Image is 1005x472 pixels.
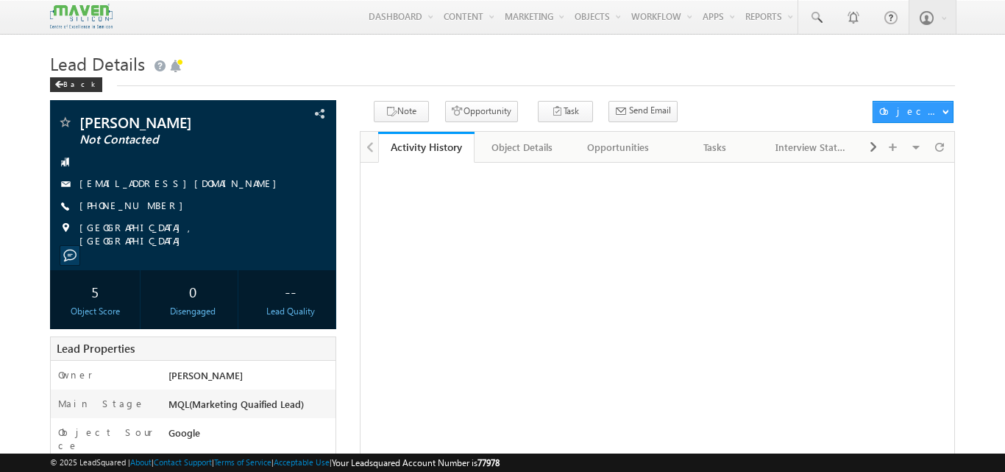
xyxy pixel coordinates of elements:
[168,369,243,381] span: [PERSON_NAME]
[50,456,500,470] span: © 2025 LeadSquared | | | | |
[475,132,571,163] a: Object Details
[165,426,335,446] div: Google
[165,397,335,418] div: MQL(Marketing Quaified Lead)
[667,132,764,163] a: Tasks
[538,101,593,122] button: Task
[332,457,500,468] span: Your Leadsquared Account Number is
[50,4,112,29] img: Custom Logo
[152,278,234,305] div: 0
[58,397,145,410] label: Main Stage
[879,105,942,118] div: Object Actions
[378,132,475,163] a: Activity History
[571,132,667,163] a: Opportunities
[152,305,234,318] div: Disengaged
[764,132,860,163] a: Interview Status
[79,115,256,130] span: [PERSON_NAME]
[79,199,191,214] span: [PHONE_NUMBER]
[79,177,284,189] a: [EMAIL_ADDRESS][DOMAIN_NAME]
[445,101,518,122] button: Opportunity
[79,221,310,247] span: [GEOGRAPHIC_DATA], [GEOGRAPHIC_DATA]
[486,138,558,156] div: Object Details
[679,138,750,156] div: Tasks
[50,52,145,75] span: Lead Details
[50,77,102,92] div: Back
[58,368,93,381] label: Owner
[374,101,429,122] button: Note
[54,278,136,305] div: 5
[54,305,136,318] div: Object Score
[583,138,654,156] div: Opportunities
[130,457,152,467] a: About
[249,278,332,305] div: --
[629,104,671,117] span: Send Email
[873,101,953,123] button: Object Actions
[50,77,110,89] a: Back
[214,457,271,467] a: Terms of Service
[154,457,212,467] a: Contact Support
[57,341,135,356] span: Lead Properties
[775,138,847,156] div: Interview Status
[274,457,330,467] a: Acceptable Use
[79,133,256,147] span: Not Contacted
[58,426,154,452] label: Object Source
[389,140,464,154] div: Activity History
[249,305,332,318] div: Lead Quality
[477,457,500,468] span: 77978
[608,101,678,122] button: Send Email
